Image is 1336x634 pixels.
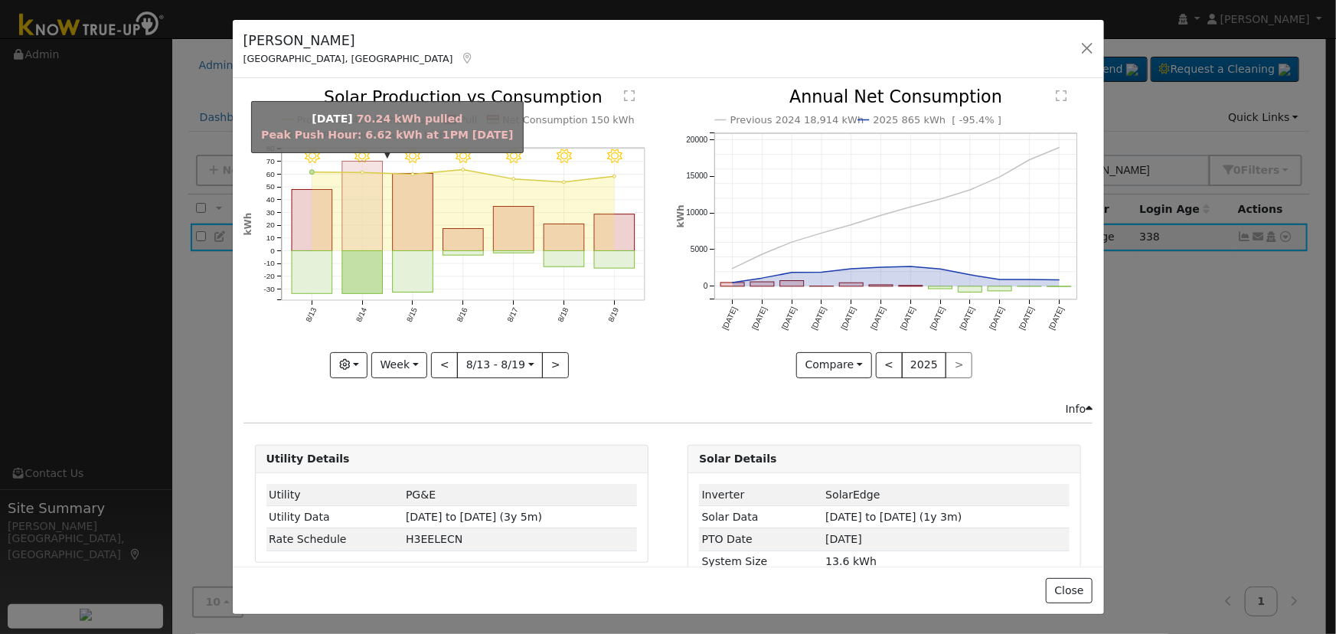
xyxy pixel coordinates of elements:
span: [DATE] to [DATE] (1y 3m) [825,511,962,523]
rect: onclick="" [393,174,433,251]
strong: Utility Details [266,453,350,465]
rect: onclick="" [594,214,635,251]
text: kWh [675,205,686,228]
span: R [406,533,462,545]
circle: onclick="" [848,266,854,273]
rect: onclick="" [292,251,332,294]
circle: onclick="" [967,272,973,278]
span: [DATE] [825,533,862,545]
circle: onclick="" [612,175,616,178]
circle: onclick="" [759,252,766,258]
span: ID: 4340805, authorized: 07/19/24 [825,489,880,501]
circle: onclick="" [1057,277,1063,283]
i: 8/17 - Clear [506,149,521,165]
text: 8/18 [556,306,570,324]
i: 8/13 - Clear [304,149,319,165]
rect: onclick="" [544,251,584,267]
text: [DATE] [899,306,917,332]
text: 20 [266,221,275,230]
text: 15000 [686,172,707,181]
rect: onclick="" [393,251,433,292]
text: [DATE] [750,306,769,332]
button: < [431,352,458,378]
circle: onclick="" [1057,145,1063,151]
circle: onclick="" [759,276,766,282]
i: 8/19 - Clear [607,149,622,165]
text: 8/17 [505,306,519,324]
rect: onclick="" [959,286,982,292]
circle: onclick="" [878,213,884,219]
text: 8/16 [456,306,469,324]
strong: [DATE] [312,113,353,125]
rect: onclick="" [988,286,1012,291]
span: ID: 13983585, authorized: 04/15/24 [406,489,436,501]
rect: onclick="" [443,229,483,251]
circle: onclick="" [848,222,854,228]
circle: onclick="" [1027,157,1033,163]
circle: onclick="" [997,175,1003,181]
i: 8/18 - Clear [557,149,572,165]
text: [DATE] [1018,306,1037,332]
td: Utility [266,484,403,506]
text: 8/14 [354,306,368,324]
td: System Size [699,551,823,573]
text:  [624,90,635,102]
td: Inverter [699,484,823,506]
circle: onclick="" [878,265,884,271]
rect: onclick="" [840,283,864,287]
i: 8/15 - Clear [405,149,420,165]
circle: onclick="" [462,168,465,172]
rect: onclick="" [292,190,332,251]
circle: onclick="" [361,172,364,175]
text: [DATE] [988,306,1007,332]
text: [DATE] [810,306,828,332]
circle: onclick="" [789,270,795,276]
circle: onclick="" [818,270,825,276]
circle: onclick="" [730,280,736,286]
circle: onclick="" [730,266,736,272]
text:  [1057,90,1067,103]
button: Compare [796,352,872,378]
td: Utility Data [266,506,403,528]
div: Info [1066,401,1093,417]
rect: onclick="" [594,251,635,269]
text: Previous 2024 18,914 kWh [730,115,864,126]
rect: onclick="" [929,286,952,289]
circle: onclick="" [789,240,795,246]
text: [DATE] [780,306,799,332]
circle: onclick="" [1027,277,1033,283]
text: [DATE] [929,306,947,332]
text: 8/19 [606,306,620,324]
text: 8/15 [405,306,419,324]
text: 10000 [686,209,707,217]
rect: onclick="" [342,251,383,294]
circle: onclick="" [967,187,973,193]
text: [DATE] [721,306,740,332]
rect: onclick="" [720,283,744,287]
text: 8/13 [304,306,318,324]
text: -20 [263,273,275,281]
circle: onclick="" [563,181,566,184]
text: -10 [263,260,275,268]
circle: onclick="" [908,204,914,211]
text: 30 [266,208,275,217]
rect: onclick="" [493,251,534,253]
circle: onclick="" [818,230,825,237]
rect: onclick="" [750,283,774,287]
button: 2025 [902,352,947,378]
text: [DATE] [959,306,977,332]
text: 0 [270,247,275,255]
text: 50 [266,183,275,191]
a: Map [461,52,475,64]
text: 10 [266,234,275,243]
button: Week [371,352,427,378]
rect: onclick="" [869,286,893,287]
text: 0 [704,283,708,291]
text: 20000 [686,136,707,144]
text: -30 [263,285,275,293]
circle: onclick="" [512,178,515,181]
span: 13.6 kWh [825,555,877,567]
td: Solar Data [699,506,823,528]
circle: onclick="" [908,264,914,270]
